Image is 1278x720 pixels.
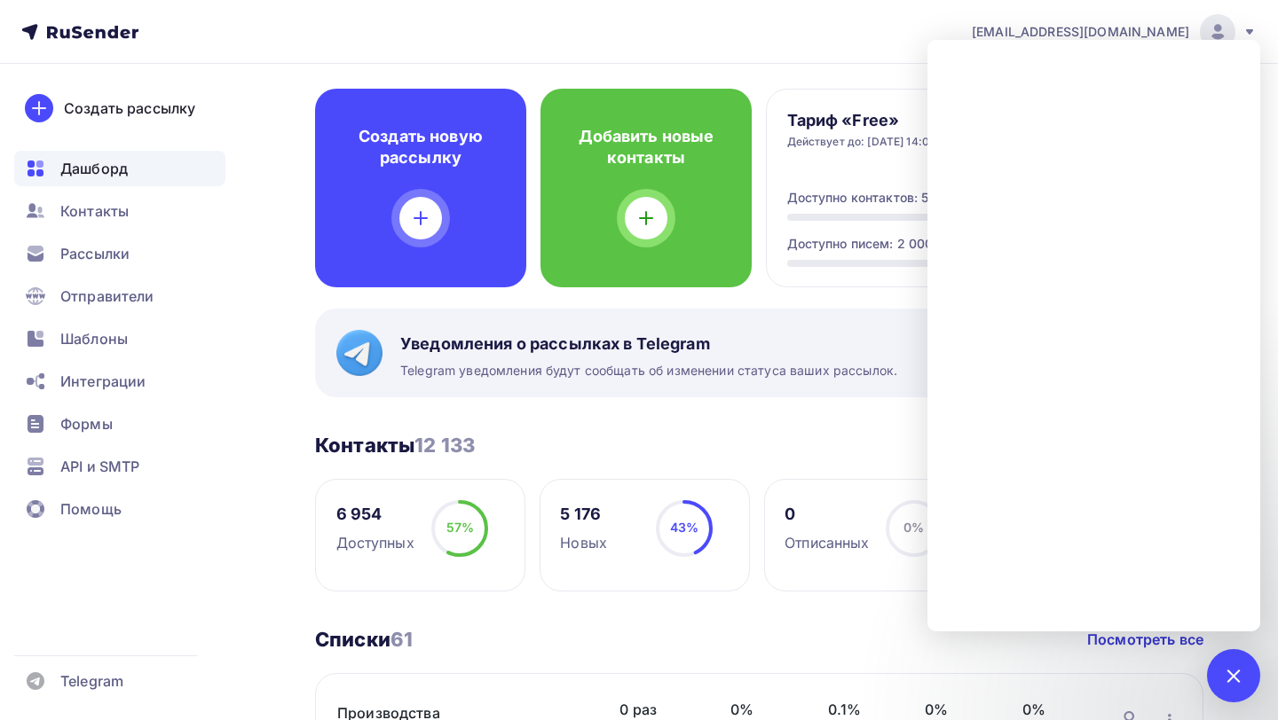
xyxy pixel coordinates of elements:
span: 0 раз [619,699,694,720]
h4: Тариф «Free» [787,110,936,131]
div: Отписанных [785,532,869,553]
span: Формы [60,413,113,434]
div: Доступно писем: 2 000 из 2 000 [787,235,990,253]
span: 57% [446,520,474,535]
span: Telegram уведомления будут сообщать об изменении статуса ваших рассылок. [400,362,897,380]
span: Отправители [60,286,154,307]
span: API и SMTP [60,456,139,477]
span: Шаблоны [60,328,128,349]
span: 0% [730,699,793,720]
span: Контакты [60,200,129,222]
span: Интеграции [60,371,146,392]
span: 0% [903,520,924,535]
span: Рассылки [60,243,130,264]
div: Доступных [336,532,414,553]
span: 0% [1022,699,1085,720]
span: 0.1% [828,699,890,720]
div: 5 176 [560,504,607,525]
span: 43% [670,520,698,535]
h4: Добавить новые контакты [569,126,723,168]
span: Telegram [60,670,123,692]
span: 12 133 [414,434,475,457]
div: Новых [560,532,607,553]
div: Доступно контактов: 500 из 500 [787,189,990,207]
div: Создать рассылку [64,98,195,119]
div: Действует до: [DATE] 14:07 [787,135,936,149]
a: [EMAIL_ADDRESS][DOMAIN_NAME] [972,14,1257,50]
span: 61 [390,628,413,651]
a: Дашборд [14,151,225,186]
a: Формы [14,406,225,442]
h3: Списки [315,627,413,652]
span: Дашборд [60,158,128,179]
div: 6 954 [336,504,414,525]
a: Контакты [14,193,225,229]
span: 0% [925,699,987,720]
h4: Создать новую рассылку [343,126,498,168]
span: Уведомления о рассылках в Telegram [400,333,897,355]
span: Помощь [60,498,122,520]
span: [EMAIL_ADDRESS][DOMAIN_NAME] [972,23,1189,41]
a: Рассылки [14,236,225,271]
h3: Контакты [315,433,475,458]
a: Отправители [14,278,225,314]
a: Шаблоны [14,321,225,356]
a: Посмотреть все [1087,629,1203,650]
div: 0 [785,504,869,525]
